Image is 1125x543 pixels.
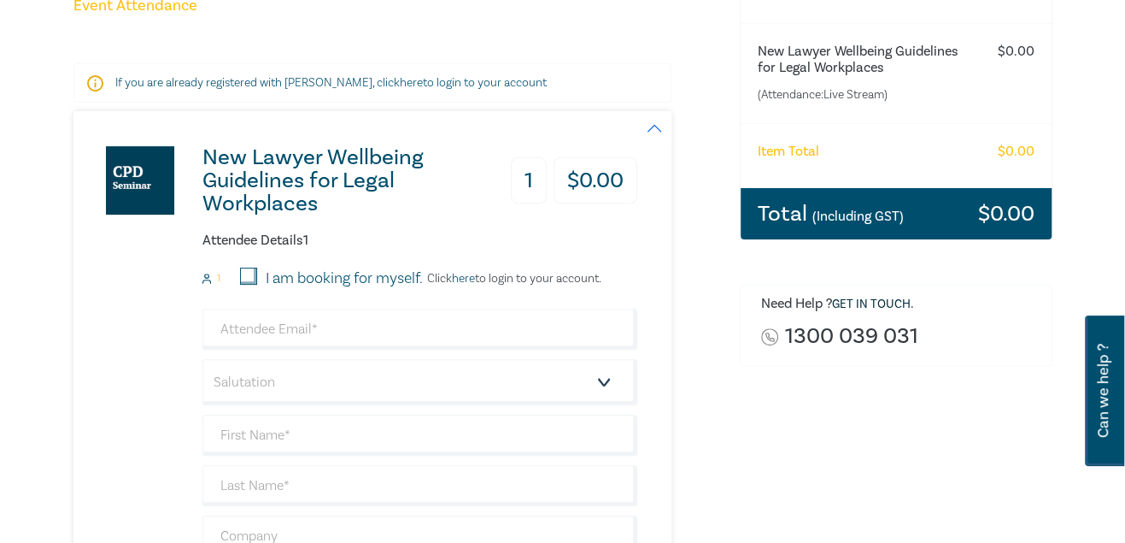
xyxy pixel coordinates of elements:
[423,272,601,286] p: Click to login to your account.
[202,233,637,249] h6: Attendee Details 1
[758,144,819,160] h6: Item Total
[761,296,1039,313] h6: Need Help ? .
[785,325,918,348] a: 1300 039 031
[452,271,475,286] a: here
[998,144,1034,160] h6: $ 0.00
[832,297,911,312] a: Get in touch
[812,208,904,225] small: (Including GST)
[115,74,630,91] p: If you are already registered with [PERSON_NAME], click to login to your account
[978,203,1034,225] h3: $ 0.00
[998,44,1034,60] h6: $ 0.00
[400,75,423,91] a: here
[554,157,637,204] h3: $ 0.00
[202,146,483,215] h3: New Lawyer Wellbeing Guidelines for Legal Workplaces
[202,415,637,456] input: First Name*
[217,273,220,285] small: 1
[266,268,423,290] label: I am booking for myself.
[758,44,966,76] h6: New Lawyer Wellbeing Guidelines for Legal Workplaces
[106,146,174,215] img: New Lawyer Wellbeing Guidelines for Legal Workplaces
[202,465,637,506] input: Last Name*
[758,86,966,103] small: (Attendance: Live Stream )
[202,309,637,350] input: Attendee Email*
[1095,326,1111,456] span: Can we help ?
[758,203,904,225] h3: Total
[511,157,547,204] h3: 1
